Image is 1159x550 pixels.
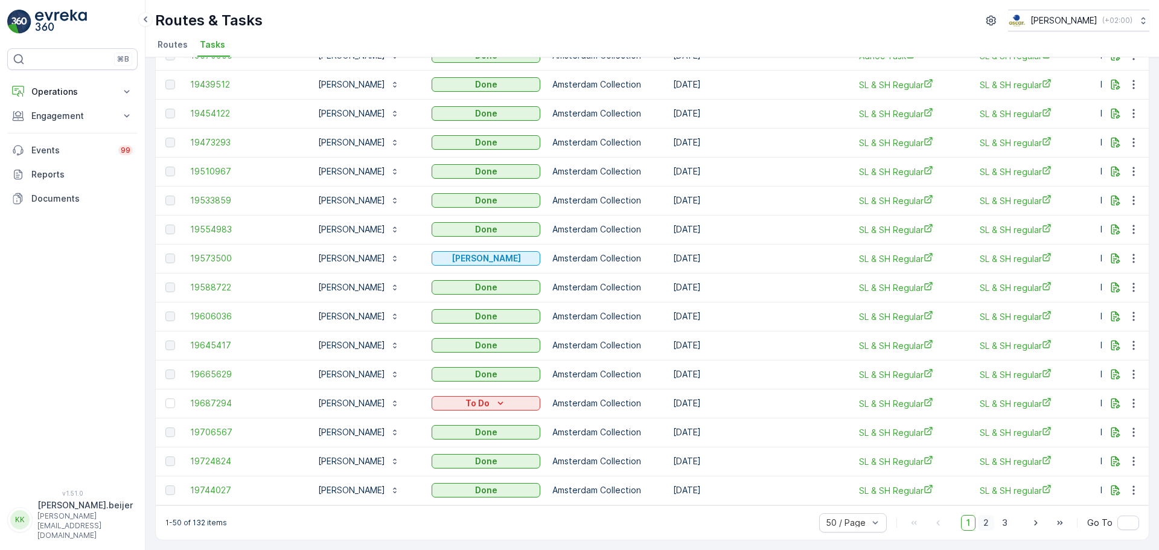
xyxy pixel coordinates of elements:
a: SL & SH Regular [859,78,968,91]
span: 19554983 [190,223,299,235]
div: Toggle Row Selected [165,109,175,118]
div: Toggle Row Selected [165,138,175,147]
a: SL & SH Regular [859,281,968,294]
button: [PERSON_NAME] [311,423,407,442]
p: [PERSON_NAME] [452,252,521,264]
div: Toggle Row Selected [165,369,175,379]
p: [PERSON_NAME] [318,194,385,206]
a: SL & SH regular [980,78,1088,91]
button: Done [432,77,540,92]
a: SL & SH Regular [859,165,968,178]
button: [PERSON_NAME] [311,307,407,326]
div: Toggle Row Selected [165,225,175,234]
a: Events99 [7,138,138,162]
span: SL & SH Regular [859,252,968,265]
td: [DATE] [667,360,853,389]
button: [PERSON_NAME] [311,336,407,355]
p: [PERSON_NAME] [318,165,385,177]
a: SL & SH Regular [859,368,968,381]
p: [PERSON_NAME][EMAIL_ADDRESS][DOMAIN_NAME] [37,511,133,540]
td: [DATE] [667,128,853,157]
td: [DATE] [667,447,853,476]
button: Geen Afval [432,251,540,266]
span: SL & SH regular [980,165,1088,178]
span: 19724824 [190,455,299,467]
button: [PERSON_NAME] [311,278,407,297]
button: Done [432,338,540,353]
span: SL & SH Regular [859,310,968,323]
span: 19473293 [190,136,299,149]
p: Amsterdam Collection [552,397,661,409]
p: Amsterdam Collection [552,165,661,177]
button: [PERSON_NAME] [311,452,407,471]
p: Done [475,455,497,467]
span: 19510967 [190,165,299,177]
button: Operations [7,80,138,104]
a: SL & SH Regular [859,194,968,207]
button: Done [432,106,540,121]
a: 19744027 [190,484,299,496]
a: 19439512 [190,78,299,91]
a: SL & SH Regular [859,107,968,120]
a: 19533859 [190,194,299,206]
p: To Do [465,397,490,409]
a: SL & SH Regular [859,136,968,149]
p: Routes & Tasks [155,11,263,30]
span: 3 [997,515,1013,531]
p: Documents [31,193,133,205]
p: ⌘B [117,54,129,64]
p: [PERSON_NAME] [1030,14,1097,27]
div: Toggle Row Selected [165,254,175,263]
p: Amsterdam Collection [552,78,661,91]
p: Amsterdam Collection [552,107,661,120]
td: [DATE] [667,157,853,186]
a: 19665629 [190,368,299,380]
span: Routes [158,39,188,51]
div: Toggle Row Selected [165,485,175,495]
td: [DATE] [667,186,853,215]
span: 19454122 [190,107,299,120]
td: [DATE] [667,244,853,273]
button: [PERSON_NAME] [311,133,407,152]
a: SL & SH Regular [859,455,968,468]
a: 19687294 [190,397,299,409]
img: logo [7,10,31,34]
div: Toggle Row Selected [165,196,175,205]
p: Amsterdam Collection [552,339,661,351]
a: 19588722 [190,281,299,293]
img: basis-logo_rgb2x.png [1008,14,1026,27]
td: [DATE] [667,389,853,418]
a: SL & SH regular [980,368,1088,381]
p: Amsterdam Collection [552,368,661,380]
a: SL & SH regular [980,223,1088,236]
button: KK[PERSON_NAME].beijer[PERSON_NAME][EMAIL_ADDRESS][DOMAIN_NAME] [7,499,138,540]
a: 19645417 [190,339,299,351]
button: Done [432,454,540,468]
a: SL & SH regular [980,107,1088,120]
p: [PERSON_NAME] [318,136,385,149]
p: Amsterdam Collection [552,223,661,235]
span: SL & SH Regular [859,426,968,439]
span: SL & SH regular [980,339,1088,352]
p: [PERSON_NAME] [318,368,385,380]
button: [PERSON_NAME] [311,75,407,94]
a: SL & SH regular [980,194,1088,207]
p: Reports [31,168,133,181]
a: Reports [7,162,138,187]
a: Documents [7,187,138,211]
button: Done [432,425,540,440]
a: 19606036 [190,310,299,322]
